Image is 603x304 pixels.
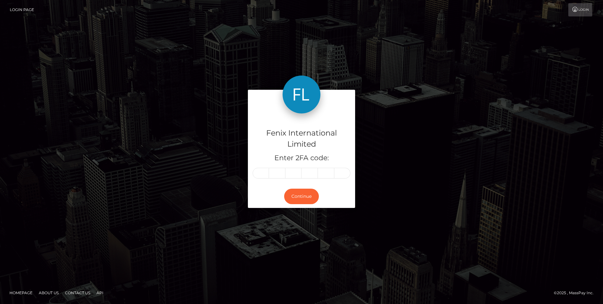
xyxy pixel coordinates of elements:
a: Contact Us [62,288,93,298]
h5: Enter 2FA code: [253,153,350,163]
a: Login Page [10,3,34,16]
h4: Fenix International Limited [253,128,350,150]
a: Homepage [7,288,35,298]
button: Continue [284,189,319,204]
img: Fenix International Limited [283,76,320,113]
div: © 2025 , MassPay Inc. [554,289,598,296]
a: About Us [36,288,61,298]
a: API [94,288,106,298]
a: Login [568,3,592,16]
